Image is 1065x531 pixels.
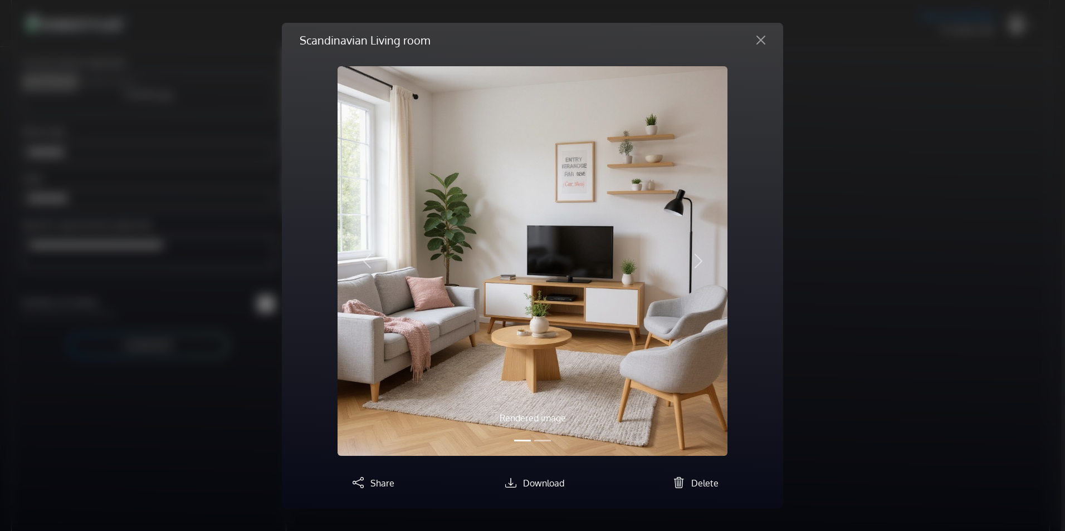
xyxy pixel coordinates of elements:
[338,66,727,456] img: homestyler-20250818-1-33xn25.jpg
[348,478,394,489] a: Share
[501,478,564,489] a: Download
[523,478,564,489] span: Download
[514,434,531,447] button: Slide 1
[370,478,394,489] span: Share
[669,474,719,490] button: Delete
[748,31,774,49] button: Close
[300,32,430,48] h5: Scandinavian Living room
[691,478,719,489] span: Delete
[396,411,669,425] p: Rendered image
[534,434,551,447] button: Slide 2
